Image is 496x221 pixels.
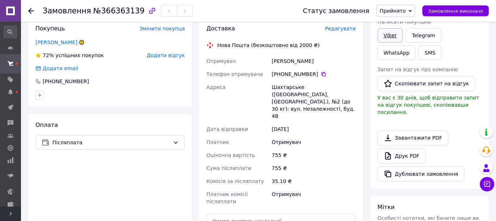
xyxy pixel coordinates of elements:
[422,5,489,16] button: Замовлення виконано
[140,26,185,31] span: Змінити покупця
[377,19,431,25] span: Написати покупцеві
[42,78,90,85] div: [PHONE_NUMBER]
[480,177,494,191] button: Чат з покупцем
[206,178,264,184] span: Комісія за післяплату
[206,152,255,158] span: Оціночна вартість
[377,95,479,115] span: У вас є 30 днів, щоб відправити запит на відгук покупцеві, скопіювавши посилання.
[206,58,236,64] span: Отримувач
[270,136,357,149] div: Отримувач
[35,65,79,72] div: Додати email
[380,8,406,14] span: Прийнято
[270,123,357,136] div: [DATE]
[271,71,356,78] div: [PHONE_NUMBER]
[206,191,248,204] span: Платник комісії післяплати
[270,81,357,123] div: Шахтарське ([GEOGRAPHIC_DATA], [GEOGRAPHIC_DATA].), №2 (до 30 кг): вул. Незалежності, буд. 4В
[35,39,77,45] a: [PERSON_NAME]
[270,55,357,68] div: [PERSON_NAME]
[377,67,458,72] span: Запит на відгук про компанію
[43,52,54,58] span: 72%
[35,122,58,128] span: Оплата
[42,65,79,72] div: Додати email
[93,7,145,15] span: №366363139
[377,166,464,182] button: Дублювати замовлення
[43,7,91,15] span: Замовлення
[270,162,357,175] div: 755 ₴
[406,28,441,43] a: Telegram
[270,175,357,188] div: 35.10 ₴
[377,46,415,60] a: WhatsApp
[377,204,395,211] span: Мітки
[147,52,185,58] span: Додати відгук
[206,126,248,132] span: Дата відправки
[206,139,229,145] span: Платник
[35,25,65,32] span: Покупець
[428,8,483,14] span: Замовлення виконано
[303,7,369,14] div: Статус замовлення
[418,46,441,60] button: SMS
[270,149,357,162] div: 755 ₴
[206,84,226,90] span: Адреса
[377,28,403,43] a: Viber
[52,139,170,146] span: Післяплата
[377,130,448,145] a: Завантажити PDF
[270,188,357,208] div: Отримувач
[35,52,104,59] div: успішних покупок
[377,148,426,163] a: Друк PDF
[206,165,251,171] span: Сума післяплати
[206,25,235,32] span: Доставка
[215,42,321,49] div: Нова Пошта (безкоштовно від 2000 ₴)
[206,71,263,77] span: Телефон отримувача
[325,26,356,31] span: Редагувати
[28,7,34,14] div: Повернутися назад
[377,76,475,91] button: Скопіювати запит на відгук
